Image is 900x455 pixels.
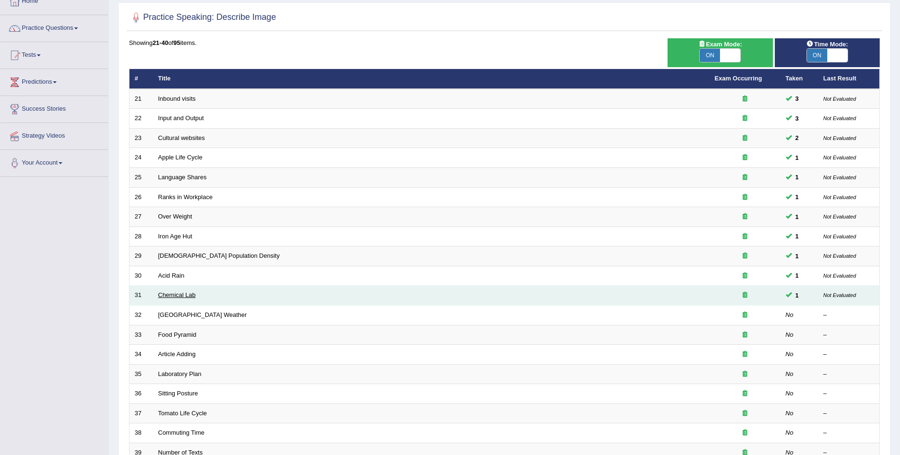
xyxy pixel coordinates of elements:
div: Exam occurring question [715,193,775,202]
div: Exam occurring question [715,370,775,379]
a: Iron Age Hut [158,233,192,240]
div: Exam occurring question [715,311,775,320]
div: Exam occurring question [715,271,775,280]
div: – [823,389,874,398]
small: Not Evaluated [823,96,856,102]
small: Not Evaluated [823,175,856,180]
a: Over Weight [158,213,192,220]
a: Your Account [0,150,108,174]
div: – [823,311,874,320]
small: Not Evaluated [823,273,856,279]
div: Exam occurring question [715,95,775,104]
td: 33 [129,325,153,345]
span: You can still take this question [792,114,803,123]
em: No [786,370,794,377]
td: 24 [129,148,153,168]
a: Sitting Posture [158,390,198,397]
a: Language Shares [158,174,207,181]
td: 28 [129,227,153,246]
div: – [823,331,874,340]
td: 38 [129,423,153,443]
div: Exam occurring question [715,409,775,418]
a: Practice Questions [0,15,108,39]
a: [DEMOGRAPHIC_DATA] Population Density [158,252,280,259]
span: You can still take this question [792,212,803,222]
span: You can still take this question [792,133,803,143]
span: You can still take this question [792,153,803,163]
small: Not Evaluated [823,194,856,200]
a: Food Pyramid [158,331,197,338]
a: Acid Rain [158,272,185,279]
a: Laboratory Plan [158,370,202,377]
small: Not Evaluated [823,292,856,298]
a: Article Adding [158,350,196,358]
td: 26 [129,187,153,207]
a: Tomato Life Cycle [158,410,207,417]
div: – [823,370,874,379]
div: Exam occurring question [715,173,775,182]
em: No [786,331,794,338]
a: Tests [0,42,108,66]
td: 31 [129,286,153,306]
td: 34 [129,345,153,365]
div: Show exams occurring in exams [668,38,772,67]
a: Strategy Videos [0,123,108,147]
a: Predictions [0,69,108,93]
small: Not Evaluated [823,214,856,219]
small: Not Evaluated [823,253,856,259]
span: You can still take this question [792,94,803,104]
a: Chemical Lab [158,291,196,298]
a: Commuting Time [158,429,205,436]
span: You can still take this question [792,172,803,182]
td: 27 [129,207,153,227]
div: Exam occurring question [715,429,775,437]
b: 21-40 [153,39,168,46]
td: 21 [129,89,153,109]
span: You can still take this question [792,192,803,202]
a: [GEOGRAPHIC_DATA] Weather [158,311,247,318]
span: Exam Mode: [694,39,746,49]
td: 25 [129,168,153,188]
th: Taken [780,69,818,89]
b: 95 [173,39,180,46]
small: Not Evaluated [823,115,856,121]
div: Exam occurring question [715,153,775,162]
td: 23 [129,128,153,148]
div: Exam occurring question [715,389,775,398]
div: Exam occurring question [715,134,775,143]
div: Exam occurring question [715,350,775,359]
div: – [823,429,874,437]
em: No [786,311,794,318]
div: Showing of items. [129,38,880,47]
div: Exam occurring question [715,212,775,221]
small: Not Evaluated [823,135,856,141]
em: No [786,350,794,358]
a: Exam Occurring [715,75,762,82]
span: You can still take this question [792,231,803,241]
a: Input and Output [158,114,204,122]
td: 35 [129,364,153,384]
span: ON [700,49,720,62]
small: Not Evaluated [823,155,856,160]
span: You can still take this question [792,251,803,261]
span: You can still take this question [792,271,803,280]
em: No [786,410,794,417]
div: – [823,409,874,418]
a: Inbound visits [158,95,196,102]
em: No [786,390,794,397]
div: – [823,350,874,359]
div: Exam occurring question [715,114,775,123]
a: Apple Life Cycle [158,154,203,161]
h2: Practice Speaking: Describe Image [129,10,276,25]
th: Last Result [818,69,880,89]
th: Title [153,69,710,89]
div: Exam occurring question [715,232,775,241]
div: Exam occurring question [715,331,775,340]
th: # [129,69,153,89]
td: 29 [129,246,153,266]
span: ON [807,49,827,62]
td: 37 [129,403,153,423]
a: Cultural websites [158,134,205,141]
a: Ranks in Workplace [158,193,213,201]
span: You can still take this question [792,290,803,300]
